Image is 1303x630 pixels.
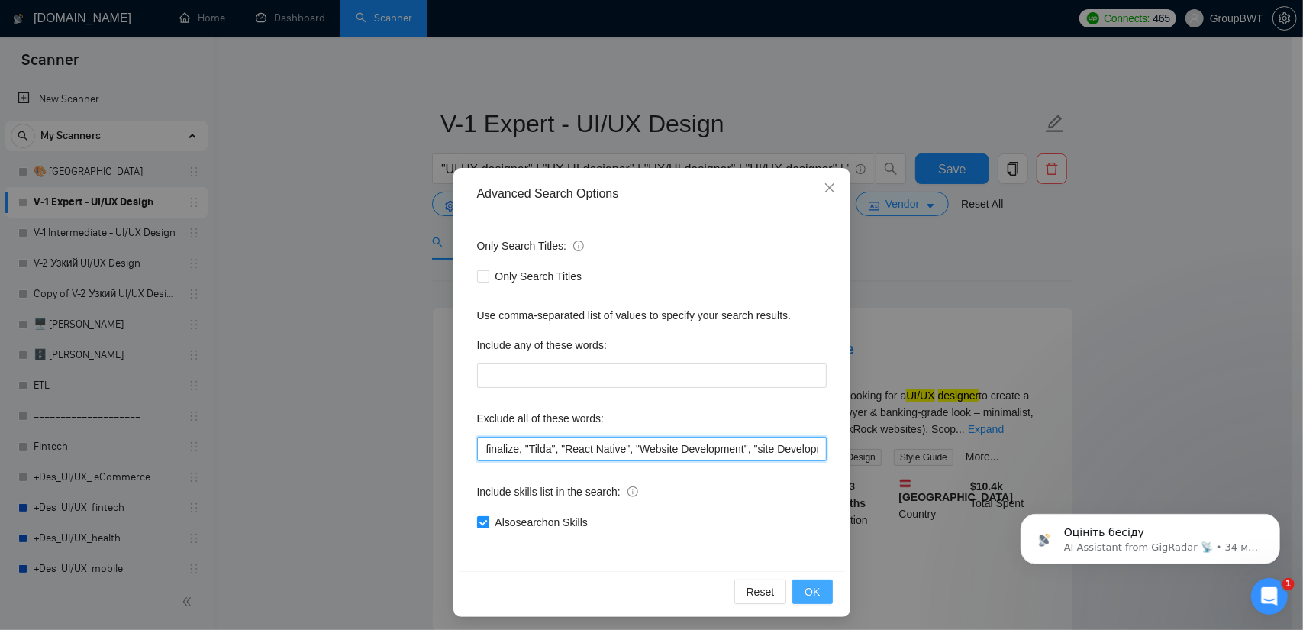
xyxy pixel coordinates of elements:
span: info-circle [627,486,638,497]
iframe: Intercom live chat [1251,578,1288,615]
span: Also search on Skills [489,514,594,531]
button: Reset [734,580,787,604]
button: Close [809,168,850,209]
label: Include any of these words: [477,333,607,357]
iframe: Intercom notifications сообщение [998,482,1303,589]
span: close [824,182,836,194]
span: OK [805,583,820,600]
button: OK [792,580,832,604]
label: Exclude all of these words: [477,406,605,431]
span: Include skills list in the search: [477,483,638,500]
span: info-circle [573,241,584,251]
span: 1 [1282,578,1295,590]
div: Use comma-separated list of values to specify your search results. [477,307,827,324]
div: Advanced Search Options [477,186,827,202]
span: Only Search Titles [489,268,589,285]
span: Only Search Titles: [477,237,584,254]
span: Reset [747,583,775,600]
